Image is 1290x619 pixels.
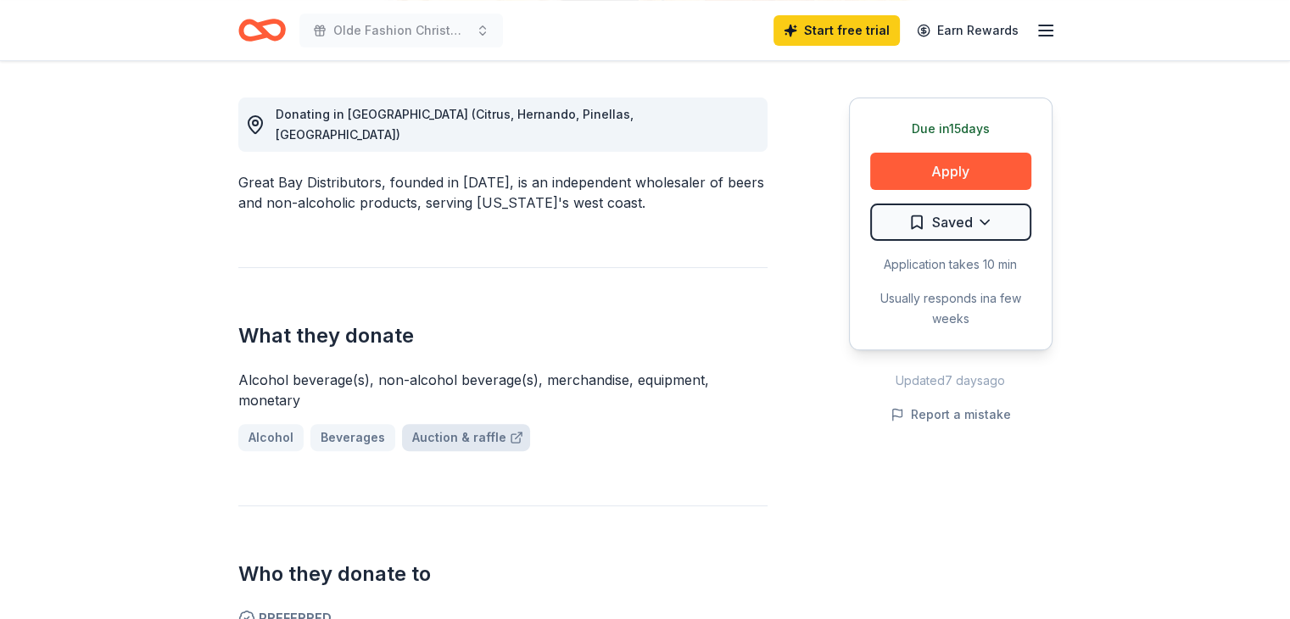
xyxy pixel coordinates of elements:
div: Due in 15 days [870,119,1031,139]
a: Alcohol [238,424,304,451]
a: Home [238,10,286,50]
button: Apply [870,153,1031,190]
div: Usually responds in a few weeks [870,288,1031,329]
span: Saved [932,211,973,233]
div: Alcohol beverage(s), non-alcohol beverage(s), merchandise, equipment, monetary [238,370,768,410]
div: Great Bay Distributors, founded in [DATE], is an independent wholesaler of beers and non-alcoholi... [238,172,768,213]
a: Earn Rewards [907,15,1029,46]
span: Donating in [GEOGRAPHIC_DATA] (Citrus, Hernando, Pinellas, [GEOGRAPHIC_DATA]) [276,107,634,142]
a: Beverages [310,424,395,451]
button: Olde Fashion Christmas event [299,14,503,47]
h2: Who they donate to [238,560,768,588]
a: Start free trial [773,15,900,46]
a: Auction & raffle [402,424,530,451]
button: Report a mistake [891,404,1011,425]
div: Updated 7 days ago [849,371,1053,391]
span: Olde Fashion Christmas event [333,20,469,41]
div: Application takes 10 min [870,254,1031,275]
button: Saved [870,204,1031,241]
h2: What they donate [238,322,768,349]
